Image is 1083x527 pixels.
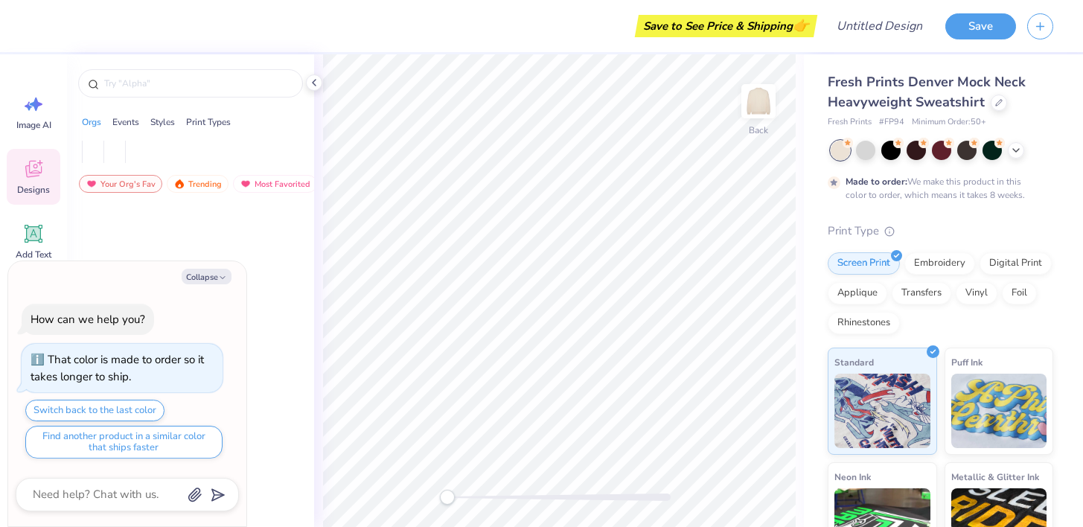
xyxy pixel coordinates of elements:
[16,249,51,261] span: Add Text
[167,175,229,193] div: Trending
[173,179,185,189] img: trending.gif
[828,312,900,334] div: Rhinestones
[25,400,164,421] button: Switch back to the last color
[639,15,814,37] div: Save to See Price & Shipping
[103,76,293,91] input: Try "Alpha"
[945,13,1016,39] button: Save
[951,469,1039,485] span: Metallic & Glitter Ink
[834,374,930,448] img: Standard
[828,282,887,304] div: Applique
[182,269,231,284] button: Collapse
[912,116,986,129] span: Minimum Order: 50 +
[828,116,872,129] span: Fresh Prints
[1002,282,1037,304] div: Foil
[744,86,773,116] img: Back
[951,374,1047,448] img: Puff Ink
[956,282,997,304] div: Vinyl
[25,426,223,459] button: Find another product in a similar color that ships faster
[846,176,907,188] strong: Made to order:
[86,179,98,189] img: most_fav.gif
[79,175,162,193] div: Your Org's Fav
[240,179,252,189] img: most_fav.gif
[31,352,204,384] div: That color is made to order so it takes longer to ship.
[440,490,455,505] div: Accessibility label
[846,175,1029,202] div: We make this product in this color to order, which means it takes 8 weeks.
[879,116,904,129] span: # FP94
[825,11,934,41] input: Untitled Design
[834,469,871,485] span: Neon Ink
[834,354,874,370] span: Standard
[82,115,101,129] div: Orgs
[31,312,145,327] div: How can we help you?
[904,252,975,275] div: Embroidery
[16,119,51,131] span: Image AI
[951,354,983,370] span: Puff Ink
[980,252,1052,275] div: Digital Print
[17,184,50,196] span: Designs
[828,73,1026,111] span: Fresh Prints Denver Mock Neck Heavyweight Sweatshirt
[112,115,139,129] div: Events
[186,115,231,129] div: Print Types
[793,16,809,34] span: 👉
[828,223,1053,240] div: Print Type
[892,282,951,304] div: Transfers
[828,252,900,275] div: Screen Print
[233,175,317,193] div: Most Favorited
[749,124,768,137] div: Back
[150,115,175,129] div: Styles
